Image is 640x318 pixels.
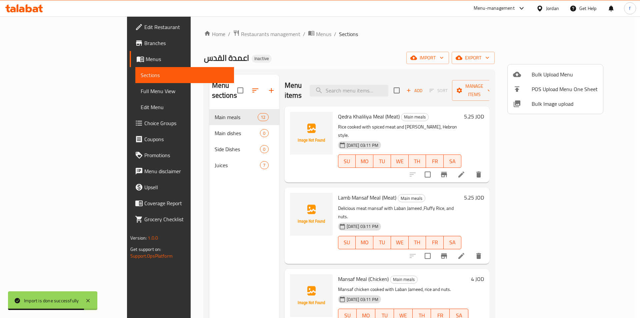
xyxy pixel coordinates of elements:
span: Bulk Image upload [532,100,598,108]
span: POS Upload Menu One Sheet [532,85,598,93]
li: Upload bulk menu [508,67,603,82]
div: Import is done successfully [24,297,79,304]
li: POS Upload Menu One Sheet [508,82,603,96]
span: Bulk Upload Menu [532,70,598,78]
